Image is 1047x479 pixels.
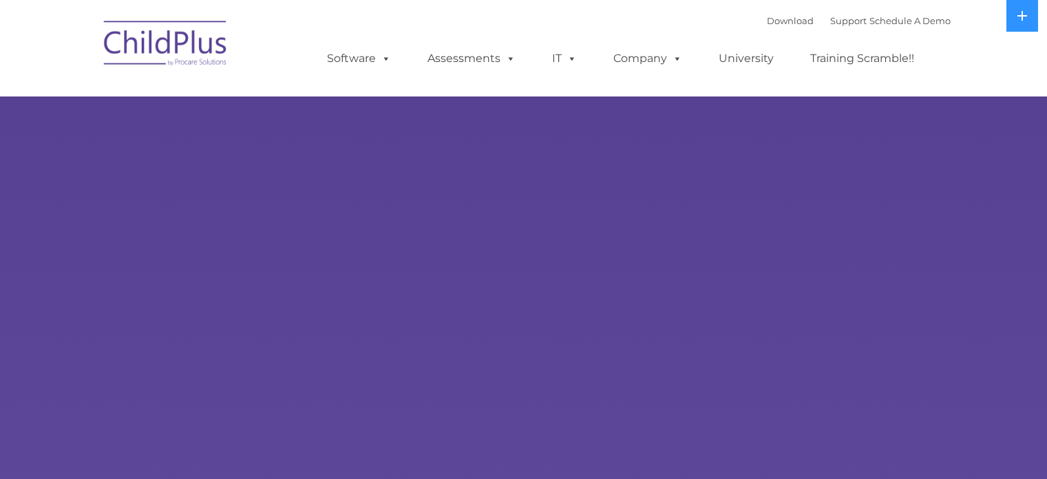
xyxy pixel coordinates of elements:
[705,45,787,72] a: University
[414,45,529,72] a: Assessments
[767,15,814,26] a: Download
[796,45,928,72] a: Training Scramble!!
[97,11,235,80] img: ChildPlus by Procare Solutions
[830,15,867,26] a: Support
[767,15,951,26] font: |
[869,15,951,26] a: Schedule A Demo
[600,45,696,72] a: Company
[313,45,405,72] a: Software
[538,45,591,72] a: IT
